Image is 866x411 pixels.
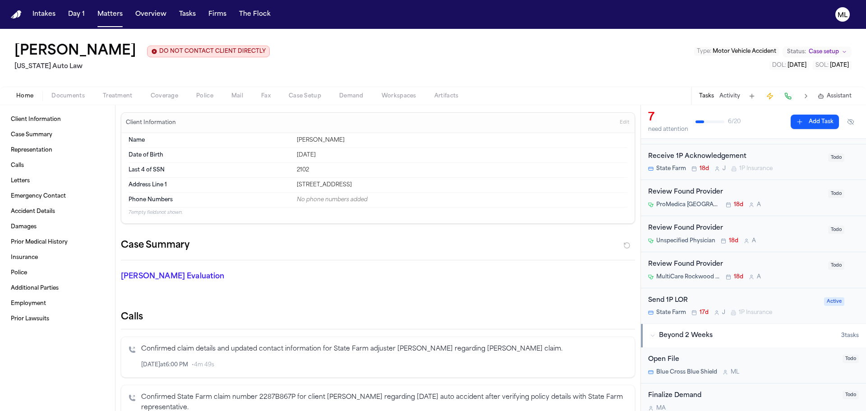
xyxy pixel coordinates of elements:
[121,238,189,253] h2: Case Summary
[620,120,629,126] span: Edit
[7,281,108,296] a: Additional Parties
[656,165,686,172] span: State Farm
[192,361,214,369] span: • 4m 49s
[828,226,844,234] span: Todo
[129,152,291,159] dt: Date of Birth
[339,92,364,100] span: Demand
[641,216,866,252] div: Open task: Review Found Provider
[7,158,108,173] a: Calls
[772,63,786,68] span: DOL :
[7,174,108,188] a: Letters
[132,6,170,23] a: Overview
[757,201,761,208] span: A
[648,152,823,162] div: Receive 1P Acknowledgement
[841,332,859,339] span: 3 task s
[782,90,794,102] button: Make a Call
[843,391,859,399] span: Todo
[739,165,773,172] span: 1P Insurance
[11,10,22,19] img: Finch Logo
[261,92,271,100] span: Fax
[828,261,844,270] span: Todo
[29,6,59,23] button: Intakes
[103,92,133,100] span: Treatment
[815,63,829,68] span: SOL :
[297,181,627,189] div: [STREET_ADDRESS]
[196,92,213,100] span: Police
[764,90,776,102] button: Create Immediate Task
[734,201,743,208] span: 18d
[648,187,823,198] div: Review Found Provider
[656,237,715,245] span: Unspecified Physician
[141,361,188,369] span: [DATE] at 6:00 PM
[129,166,291,174] dt: Last 4 of SSN
[828,189,844,198] span: Todo
[147,46,270,57] button: Edit client contact restriction
[739,309,772,316] span: 1P Insurance
[656,201,720,208] span: ProMedica [GEOGRAPHIC_DATA]
[769,61,809,70] button: Edit DOL: 2025-07-02
[843,355,859,363] span: Todo
[297,166,627,174] div: 2102
[7,250,108,265] a: Insurance
[382,92,416,100] span: Workspaces
[641,144,866,180] div: Open task: Receive 1P Acknowledgement
[824,297,844,306] span: Active
[818,92,852,100] button: Assistant
[434,92,459,100] span: Artifacts
[648,259,823,270] div: Review Found Provider
[813,61,852,70] button: Edit SOL: 2028-07-02
[722,309,725,316] span: J
[648,223,823,234] div: Review Found Provider
[734,273,743,281] span: 18d
[723,165,726,172] span: J
[648,391,837,401] div: Finalize Demand
[752,237,756,245] span: A
[828,153,844,162] span: Todo
[7,143,108,157] a: Representation
[124,119,178,126] h3: Client Information
[231,92,243,100] span: Mail
[14,43,136,60] button: Edit matter name
[235,6,274,23] button: The Flock
[175,6,199,23] button: Tasks
[641,288,866,324] div: Open task: Send 1P LOR
[656,309,686,316] span: State Farm
[827,92,852,100] span: Assistant
[787,48,806,55] span: Status:
[121,311,635,323] h2: Calls
[11,10,22,19] a: Home
[809,48,839,55] span: Case setup
[51,92,85,100] span: Documents
[129,137,291,144] dt: Name
[205,6,230,23] a: Firms
[121,271,285,282] p: [PERSON_NAME] Evaluation
[141,344,627,355] p: Confirmed claim details and updated contact information for State Farm adjuster [PERSON_NAME] reg...
[656,273,720,281] span: MultiCare Rockwood Clinic – [PERSON_NAME][GEOGRAPHIC_DATA]
[14,43,136,60] h1: [PERSON_NAME]
[297,152,627,159] div: [DATE]
[641,180,866,216] div: Open task: Review Found Provider
[7,189,108,203] a: Emergency Contact
[641,347,866,383] div: Open task: Open File
[64,6,88,23] button: Day 1
[7,112,108,127] a: Client Information
[713,49,776,54] span: Motor Vehicle Accident
[151,92,178,100] span: Coverage
[14,61,270,72] h2: [US_STATE] Auto Law
[757,273,761,281] span: A
[297,196,627,203] div: No phone numbers added
[699,92,714,100] button: Tasks
[719,92,740,100] button: Activity
[159,48,266,55] span: DO NOT CONTACT CLIENT DIRECTLY
[700,165,709,172] span: 18d
[648,111,688,125] div: 7
[700,309,709,316] span: 17d
[94,6,126,23] button: Matters
[648,126,688,133] div: need attention
[728,118,741,125] span: 6 / 20
[16,92,33,100] span: Home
